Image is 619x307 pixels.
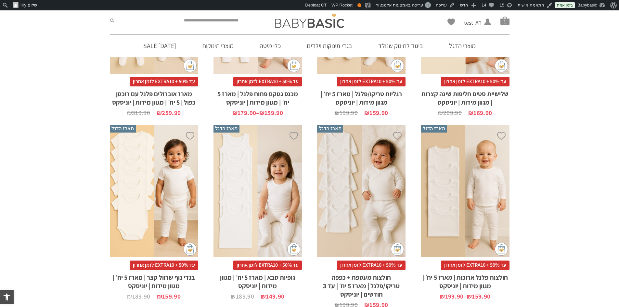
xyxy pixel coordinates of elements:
[376,3,423,7] span: עריכה באמצעות אלמנטור
[317,125,343,133] span: מארז הדגל
[127,292,150,301] bdi: 189.90
[441,261,509,270] span: עד 50% + EXTRA10 לזמן אחרון
[468,109,492,117] bdi: 169.90
[447,19,455,25] a: Wishlist
[500,16,509,25] a: סל קניות1
[438,109,443,117] span: ₪
[261,292,284,301] bdi: 149.90
[439,35,485,57] a: מוצרי הדגל
[127,109,150,117] bdi: 319.90
[464,27,482,35] span: החשבון שלי
[357,3,361,7] div: תקין
[110,86,198,107] h2: מארז אוברולים פלנל עם רוכסן כפול | 5 יח׳ | מגוון מידות | יוניסקס
[297,35,362,57] a: בגדי תינוקות וילדים
[184,59,197,72] img: cat-mini-atc.png
[467,292,472,301] span: ₪
[440,292,463,301] bdi: 199.90
[213,125,239,133] span: מארז הדגל
[20,3,26,7] span: lilly
[364,109,388,117] bdi: 159.90
[335,109,340,117] span: ₪
[157,292,162,301] span: ₪
[232,109,256,117] bdi: 179.90
[213,270,302,290] h2: גופיות סבא | מארז 5 יח׳ | מגוון מידות | יוניסקס
[130,77,198,86] span: עד 50% + EXTRA10 לזמן אחרון
[231,292,236,301] span: ₪
[500,16,509,25] span: סל קניות
[555,2,575,8] a: בזמן אמת
[127,109,132,117] span: ₪
[467,292,490,301] bdi: 159.90
[157,109,162,117] span: ₪
[233,77,302,86] span: עד 50% + EXTRA10 לזמן אחרון
[110,125,136,133] span: מארז הדגל
[259,109,283,117] bdi: 159.90
[184,243,197,256] img: cat-mini-atc.png
[441,77,509,86] span: עד 50% + EXTRA10 לזמן אחרון
[287,59,300,72] img: cat-mini-atc.png
[110,125,198,300] a: מארז הדגל בגדי גוף שרוול קצר | מארז 5 יח׳ | מגוון מידות | יוניסקס עד 50% + EXTRA10 לזמן אחרוןבגדי...
[495,59,508,72] img: cat-mini-atc.png
[157,109,181,117] bdi: 259.90
[447,19,455,28] span: Wishlist
[157,292,181,301] bdi: 159.90
[335,109,358,117] bdi: 199.90
[287,243,300,256] img: cat-mini-atc.png
[421,125,447,133] span: מארז הדגל
[233,261,302,270] span: עד 50% + EXTRA10 לזמן אחרון
[391,59,404,72] img: cat-mini-atc.png
[438,109,461,117] bdi: 209.90
[192,35,243,57] a: מוצרי תינוקות
[231,292,254,301] bdi: 189.90
[337,261,406,270] span: עד 50% + EXTRA10 לזמן אחרון
[130,261,198,270] span: עד 50% + EXTRA10 לזמן אחרון
[213,86,302,107] h2: מכנס גטקס פתוח פלנל | מארז 5 יח׳ | מגוון מידות | יוניסקס
[421,86,509,107] h2: שלישיית סטים חליפות שינה קצרות | מגוון מידות | יוניסקס
[56,5,68,10] span: עזרה
[232,109,238,117] span: ₪
[468,109,473,117] span: ₪
[421,125,509,300] a: מארז הדגל חולצות פלנל ארוכות | מארז 5 יח׳ | מגוון מידות | יוניסקס עד 50% + EXTRA10 לזמן אחרוןחולצ...
[250,35,290,57] a: כלי מיטה
[275,14,344,28] img: Baby Basic בגדי תינוקות וילדים אונליין
[391,243,404,256] img: cat-mini-atc.png
[134,35,186,57] a: [DATE] SALE
[261,292,266,301] span: ₪
[256,110,259,116] span: –
[213,125,302,300] a: מארז הדגל גופיות סבא | מארז 5 יח׳ | מגוון מידות | יוניסקס עד 50% + EXTRA10 לזמן אחרוןגופיות סבא |...
[440,292,445,301] span: ₪
[317,270,406,299] h2: חולצות מעטפת + כפפה טריקו/פלנל | מארז 5 יח׳ | עד 3 חודשים | יוניסקס
[421,270,509,290] h2: חולצות פלנל ארוכות | מארז 5 יח׳ | מגוון מידות | יוניסקס
[127,292,132,301] span: ₪
[110,270,198,290] h2: בגדי גוף שרוול קצר | מארז 5 יח׳ | מגוון מידות | יוניסקס
[337,77,406,86] span: עד 50% + EXTRA10 לזמן אחרון
[259,109,264,117] span: ₪
[368,35,433,57] a: ביגוד לתינוק שנולד
[464,293,467,300] span: –
[495,243,508,256] img: cat-mini-atc.png
[364,109,369,117] span: ₪
[317,86,406,107] h2: רגליות טריקו/פלנל | מארז 5 יח׳ | מגוון מידות | יוניסקס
